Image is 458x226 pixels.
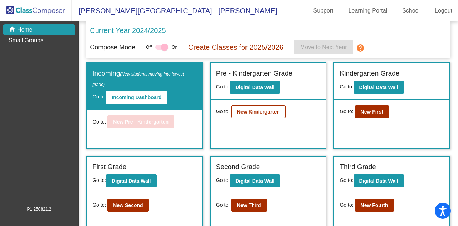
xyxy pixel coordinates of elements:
p: Small Groups [9,36,43,45]
b: New Fourth [361,202,388,208]
span: Go to: [216,108,230,115]
span: Go to: [216,201,230,209]
b: Digital Data Wall [235,85,274,90]
span: Go to: [92,118,106,126]
b: New Second [113,202,143,208]
span: On [172,44,177,51]
span: Go to: [340,84,353,90]
button: Digital Data Wall [106,174,156,187]
button: New Fourth [355,199,394,212]
span: Go to: [340,108,353,115]
b: Digital Data Wall [112,178,151,184]
span: Off [146,44,152,51]
label: Third Grade [340,162,376,172]
button: New Kindergarten [231,105,286,118]
p: Compose Mode [90,43,135,52]
a: Support [308,5,339,16]
label: Pre - Kindergarten Grade [216,68,292,79]
p: Create Classes for 2025/2026 [188,42,283,53]
label: Second Grade [216,162,260,172]
p: Home [17,25,33,34]
a: School [396,5,425,16]
label: First Grade [92,162,126,172]
span: (New students moving into lowest grade) [92,72,184,87]
b: Digital Data Wall [359,178,398,184]
button: Digital Data Wall [354,174,404,187]
span: [PERSON_NAME][GEOGRAPHIC_DATA] - [PERSON_NAME] [72,5,277,16]
p: Current Year 2024/2025 [90,25,166,36]
b: New Pre - Kindergarten [113,119,169,125]
span: Go to: [92,177,106,183]
b: New Third [237,202,261,208]
span: Go to: [340,177,353,183]
mat-icon: help [356,44,365,52]
button: Incoming Dashboard [106,91,167,104]
span: Go to: [340,201,353,209]
b: New Kindergarten [237,109,280,115]
button: New Second [107,199,148,212]
span: Go to: [92,201,106,209]
button: Digital Data Wall [230,174,280,187]
span: Go to: [92,94,106,100]
b: Digital Data Wall [359,85,398,90]
button: New Pre - Kindergarten [107,115,174,128]
b: New First [361,109,383,115]
a: Logout [429,5,458,16]
button: Move to Next Year [294,40,353,54]
button: New First [355,105,389,118]
button: Digital Data Wall [354,81,404,94]
label: Incoming [92,68,197,89]
button: Digital Data Wall [230,81,280,94]
span: Go to: [216,84,230,90]
span: Move to Next Year [300,44,347,50]
label: Kindergarten Grade [340,68,399,79]
a: Learning Portal [343,5,393,16]
b: Digital Data Wall [235,178,274,184]
mat-icon: home [9,25,17,34]
span: Go to: [216,177,230,183]
b: Incoming Dashboard [112,95,161,100]
button: New Third [231,199,267,212]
